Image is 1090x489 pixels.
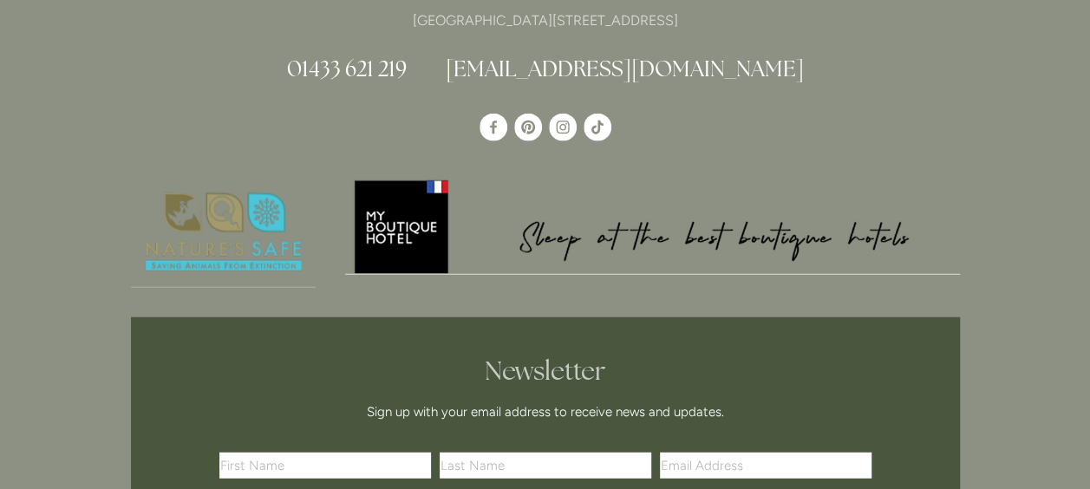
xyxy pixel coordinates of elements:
input: First Name [219,453,431,479]
h2: Newsletter [225,355,865,387]
input: Last Name [440,453,651,479]
a: Losehill House Hotel & Spa [480,114,507,141]
a: 01433 621 219 [287,55,407,82]
a: Nature's Safe - Logo [131,178,317,288]
a: Instagram [549,114,577,141]
img: My Boutique Hotel - Logo [345,178,960,274]
img: Nature's Safe - Logo [131,178,317,287]
a: TikTok [584,114,611,141]
input: Email Address [660,453,871,479]
a: [EMAIL_ADDRESS][DOMAIN_NAME] [446,55,804,82]
p: Sign up with your email address to receive news and updates. [225,401,865,422]
a: My Boutique Hotel - Logo [345,178,960,275]
a: Pinterest [514,114,542,141]
p: [GEOGRAPHIC_DATA][STREET_ADDRESS] [131,9,960,32]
